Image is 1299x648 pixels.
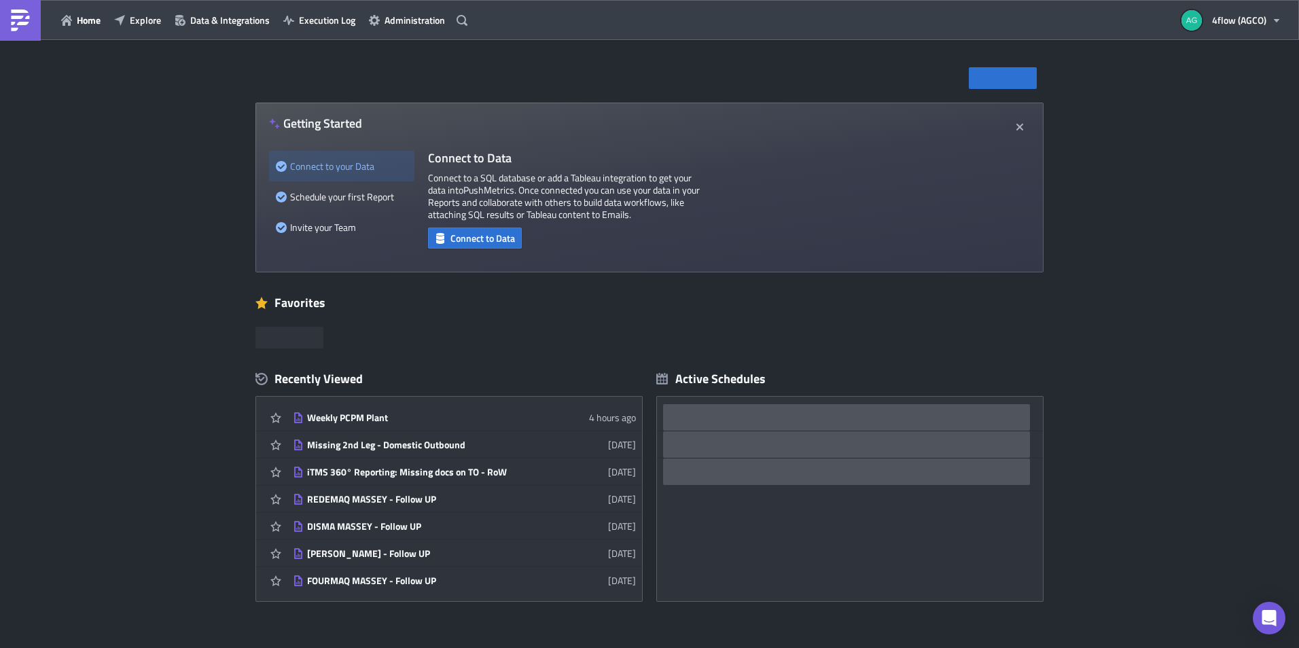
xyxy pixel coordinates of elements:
div: DISMA MASSEY - Follow UP [307,520,545,533]
time: 2025-09-15T07:56:19Z [589,410,636,425]
span: Connect to Data [450,231,515,245]
div: Favorites [255,293,1044,313]
time: 2025-09-12T13:10:16Z [608,519,636,533]
a: Connect to Data [428,230,522,244]
button: Execution Log [277,10,362,31]
time: 2025-09-12T13:10:31Z [608,492,636,506]
div: REDEMAQ MASSEY - Follow UP [307,493,545,505]
span: 4flow (AGCO) [1212,13,1266,27]
div: Active Schedules [656,371,766,386]
a: iTMS 360° Reporting: Missing docs on TO - RoW[DATE] [293,458,636,485]
span: Explore [130,13,161,27]
span: Home [77,13,101,27]
p: Connect to a SQL database or add a Tableau integration to get your data into PushMetrics . Once c... [428,172,700,221]
button: Data & Integrations [168,10,277,31]
img: Avatar [1180,9,1203,32]
img: PushMetrics [10,10,31,31]
h4: Getting Started [269,116,362,130]
div: Missing 2nd Leg - Domestic Outbound [307,439,545,451]
a: FOURMAQ MASSEY - Follow UP[DATE] [293,567,636,594]
a: REDEMAQ MASSEY - Follow UP[DATE] [293,486,636,512]
button: Connect to Data [428,228,522,249]
div: Connect to your Data [276,151,408,181]
div: Weekly PCPM Plant [307,412,545,424]
div: Open Intercom Messenger [1253,602,1285,634]
span: Data & Integrations [190,13,270,27]
time: 2025-09-12T13:09:56Z [608,546,636,560]
div: iTMS 360° Reporting: Missing docs on TO - RoW [307,466,545,478]
button: 4flow (AGCO) [1173,5,1289,35]
button: Home [54,10,107,31]
button: Administration [362,10,452,31]
a: Weekly PCPM Plant4 hours ago [293,404,636,431]
div: Schedule your first Report [276,181,408,212]
div: FOURMAQ MASSEY - Follow UP [307,575,545,587]
time: 2025-09-12T13:09:41Z [608,573,636,588]
div: [PERSON_NAME] - Follow UP [307,547,545,560]
h4: Connect to Data [428,151,700,165]
div: Invite your Team [276,212,408,242]
a: DISMA MASSEY - Follow UP[DATE] [293,513,636,539]
span: Execution Log [299,13,355,27]
div: Recently Viewed [255,369,643,389]
a: Missing 2nd Leg - Domestic Outbound[DATE] [293,431,636,458]
time: 2025-09-12T18:32:59Z [608,437,636,452]
button: Explore [107,10,168,31]
span: Administration [385,13,445,27]
a: [PERSON_NAME] - Follow UP[DATE] [293,540,636,566]
time: 2025-09-12T13:37:35Z [608,465,636,479]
